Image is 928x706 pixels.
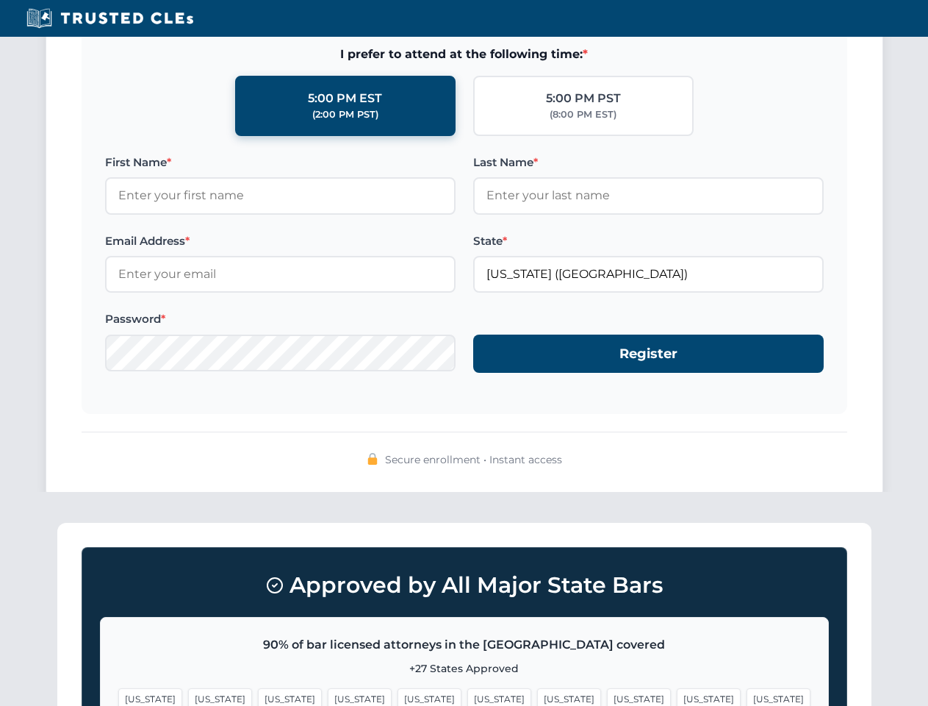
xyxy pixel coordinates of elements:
[312,107,378,122] div: (2:00 PM PST)
[308,89,382,108] div: 5:00 PM EST
[105,154,456,171] label: First Name
[473,232,824,250] label: State
[385,452,562,468] span: Secure enrollment • Instant access
[105,256,456,293] input: Enter your email
[546,89,621,108] div: 5:00 PM PST
[100,566,829,605] h3: Approved by All Major State Bars
[473,177,824,214] input: Enter your last name
[473,335,824,374] button: Register
[105,177,456,214] input: Enter your first name
[367,453,378,465] img: 🔒
[22,7,198,29] img: Trusted CLEs
[105,310,456,328] label: Password
[550,107,616,122] div: (8:00 PM EST)
[118,635,810,655] p: 90% of bar licensed attorneys in the [GEOGRAPHIC_DATA] covered
[473,256,824,293] input: Arizona (AZ)
[105,232,456,250] label: Email Address
[118,660,810,677] p: +27 States Approved
[105,45,824,64] span: I prefer to attend at the following time:
[473,154,824,171] label: Last Name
